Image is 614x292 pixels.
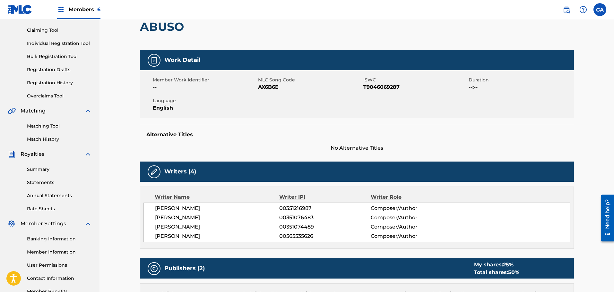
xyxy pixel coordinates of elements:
[27,205,92,212] a: Rate Sheets
[164,168,196,175] h5: Writers (4)
[150,56,158,64] img: Work Detail
[258,77,362,83] span: MLC Song Code
[8,5,32,14] img: MLC Logo
[21,107,46,115] span: Matching
[27,166,92,173] a: Summary
[279,223,370,231] span: 00351074489
[153,83,256,91] span: --
[164,56,200,64] h5: Work Detail
[27,66,92,73] a: Registration Drafts
[21,150,44,158] span: Royalties
[582,261,614,292] iframe: Chat Widget
[371,232,454,240] span: Composer/Author
[27,123,92,129] a: Matching Tool
[69,6,100,13] span: Members
[279,214,370,221] span: 00351076483
[150,168,158,176] img: Writers
[27,40,92,47] a: Individual Registration Tool
[279,204,370,212] span: 00351216987
[164,265,205,272] h5: Publishers (2)
[593,3,606,16] div: User Menu
[140,20,187,34] h2: ABUSO
[469,83,572,91] span: --:--
[27,179,92,186] a: Statements
[27,79,92,86] a: Registration History
[155,214,280,221] span: [PERSON_NAME]
[155,232,280,240] span: [PERSON_NAME]
[469,77,572,83] span: Duration
[363,83,467,91] span: T9046069287
[97,6,100,13] span: 6
[371,223,454,231] span: Composer/Author
[596,192,614,244] iframe: Resource Center
[84,220,92,228] img: expand
[8,220,15,228] img: Member Settings
[84,150,92,158] img: expand
[258,83,362,91] span: AX6B6E
[8,107,16,115] img: Matching
[153,104,256,112] span: English
[153,97,256,104] span: Language
[140,144,574,152] span: No Alternative Titles
[155,204,280,212] span: [PERSON_NAME]
[27,275,92,282] a: Contact Information
[279,232,370,240] span: 00565535626
[27,136,92,143] a: Match History
[27,53,92,60] a: Bulk Registration Tool
[8,150,15,158] img: Royalties
[21,220,66,228] span: Member Settings
[474,269,519,276] div: Total shares:
[153,77,256,83] span: Member Work Identifier
[27,249,92,255] a: Member Information
[563,6,570,13] img: search
[84,107,92,115] img: expand
[150,265,158,272] img: Publishers
[579,6,587,13] img: help
[503,262,514,268] span: 25 %
[371,193,454,201] div: Writer Role
[279,193,371,201] div: Writer IPI
[371,204,454,212] span: Composer/Author
[27,27,92,34] a: Claiming Tool
[371,214,454,221] span: Composer/Author
[474,261,519,269] div: My shares:
[27,93,92,99] a: Overclaims Tool
[577,3,590,16] div: Help
[363,77,467,83] span: ISWC
[155,193,280,201] div: Writer Name
[57,6,65,13] img: Top Rightsholders
[27,236,92,242] a: Banking Information
[27,262,92,269] a: User Permissions
[508,269,519,275] span: 50 %
[146,131,567,138] h5: Alternative Titles
[560,3,573,16] a: Public Search
[27,192,92,199] a: Annual Statements
[155,223,280,231] span: [PERSON_NAME]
